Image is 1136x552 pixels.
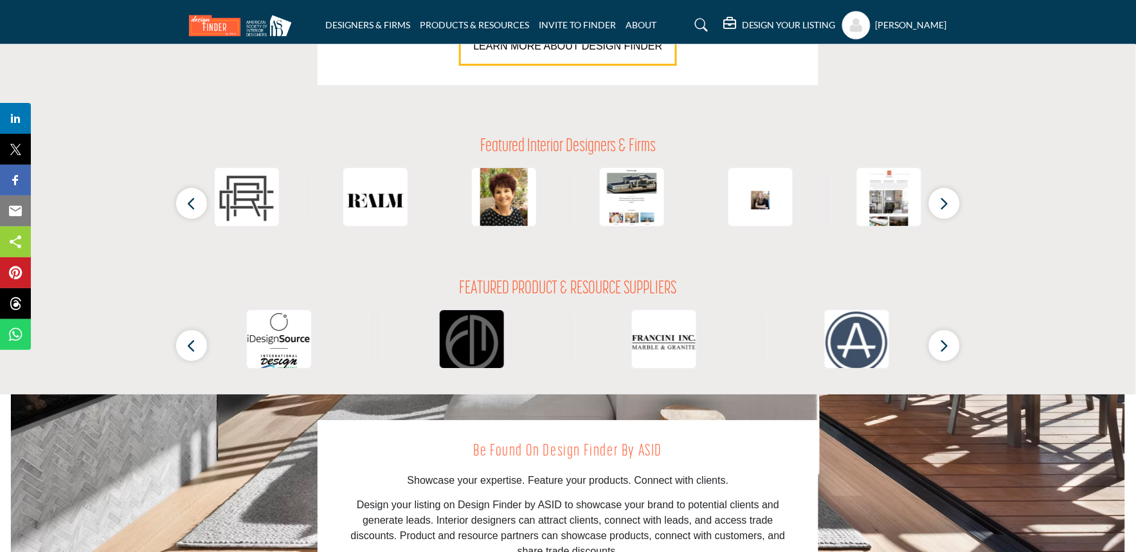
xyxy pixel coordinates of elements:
[189,15,298,36] img: Site Logo
[420,19,529,30] a: PRODUCTS & RESOURCES
[460,279,677,300] h2: FEATURED PRODUCT & RESOURCE SUPPLIERS
[683,15,717,35] a: Search
[343,168,408,232] img: Realm Studio
[857,168,921,232] img: Interior Anthology
[347,439,789,464] h2: Be Found on Design Finder by ASID
[842,11,870,39] button: Show hide supplier dropdown
[626,19,656,30] a: ABOUT
[480,136,656,158] h2: Featured Interior Designers & Firms
[742,19,836,31] h5: DESIGN YOUR LISTING
[474,41,663,51] span: LEARN MORE ABOUT DESIGN FINDER
[459,27,678,66] button: LEARN MORE ABOUT DESIGN FINDER
[347,473,789,488] p: Showcase your expertise. Feature your products. Connect with clients.
[539,19,616,30] a: INVITE TO FINDER
[825,310,889,374] img: AROS
[215,168,279,232] img: Clark Richardson Architects
[325,19,410,30] a: DESIGNERS & FIRMS
[728,168,793,232] img: Adrienne Morgan
[876,19,947,32] h5: [PERSON_NAME]
[723,17,836,33] div: DESIGN YOUR LISTING
[600,168,664,232] img: AMDLUX
[472,168,536,232] img: Karen Steinberg
[247,310,311,374] img: iDesignSource.com by International Design Source
[632,310,696,374] img: Francini Incorporated
[440,310,504,374] img: Fordham Marble Company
